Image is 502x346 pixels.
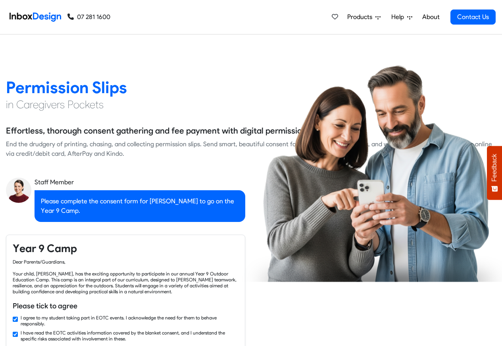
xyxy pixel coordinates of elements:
div: Please complete the consent form for [PERSON_NAME] to go on the Year 9 Camp. [35,190,245,222]
span: Products [347,12,375,22]
h6: Please tick to agree [13,301,238,311]
h4: Year 9 Camp [13,241,238,256]
a: About [420,9,442,25]
a: Help [388,9,415,25]
span: Help [391,12,407,22]
h2: Permission Slips [6,77,496,97]
h4: in Caregivers Pockets [6,97,496,112]
a: Contact Us [450,10,496,25]
label: I agree to my student taking part in EOTC events. I acknowledge the need for them to behave respo... [21,315,238,327]
img: staff_avatar.png [6,178,31,203]
span: Feedback [491,154,498,182]
a: 07 281 1600 [67,12,110,22]
a: Products [344,9,384,25]
button: Feedback - Show survey [487,146,502,200]
div: End the drudgery of printing, chasing, and collecting permission slips. Send smart, beautiful con... [6,140,496,159]
h5: Effortless, thorough consent gathering and fee payment with digital permission slips [6,125,325,137]
label: I have read the EOTC activities information covered by the blanket consent, and I understand the ... [21,330,238,342]
div: Staff Member [35,178,245,187]
div: Dear Parents/Guardians, Your child, [PERSON_NAME], has the exciting opportunity to participate in... [13,259,238,294]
